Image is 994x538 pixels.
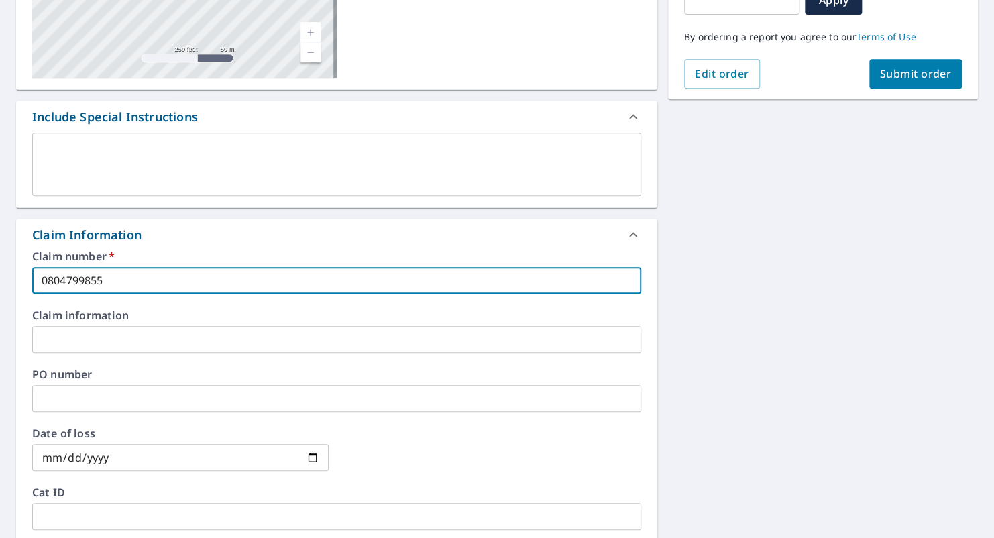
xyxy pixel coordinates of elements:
div: Claim Information [16,219,657,251]
p: By ordering a report you agree to our [684,31,962,43]
label: Date of loss [32,428,329,439]
span: Submit order [880,66,952,81]
a: Current Level 17, Zoom Out [300,42,321,62]
button: Submit order [869,59,962,89]
div: Claim Information [32,226,142,244]
label: Claim number [32,251,641,262]
div: Include Special Instructions [32,108,198,126]
a: Current Level 17, Zoom In [300,22,321,42]
button: Edit order [684,59,760,89]
label: PO number [32,369,641,380]
span: Edit order [695,66,749,81]
div: Include Special Instructions [16,101,657,133]
label: Cat ID [32,487,641,498]
a: Terms of Use [857,30,916,43]
label: Claim information [32,310,641,321]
